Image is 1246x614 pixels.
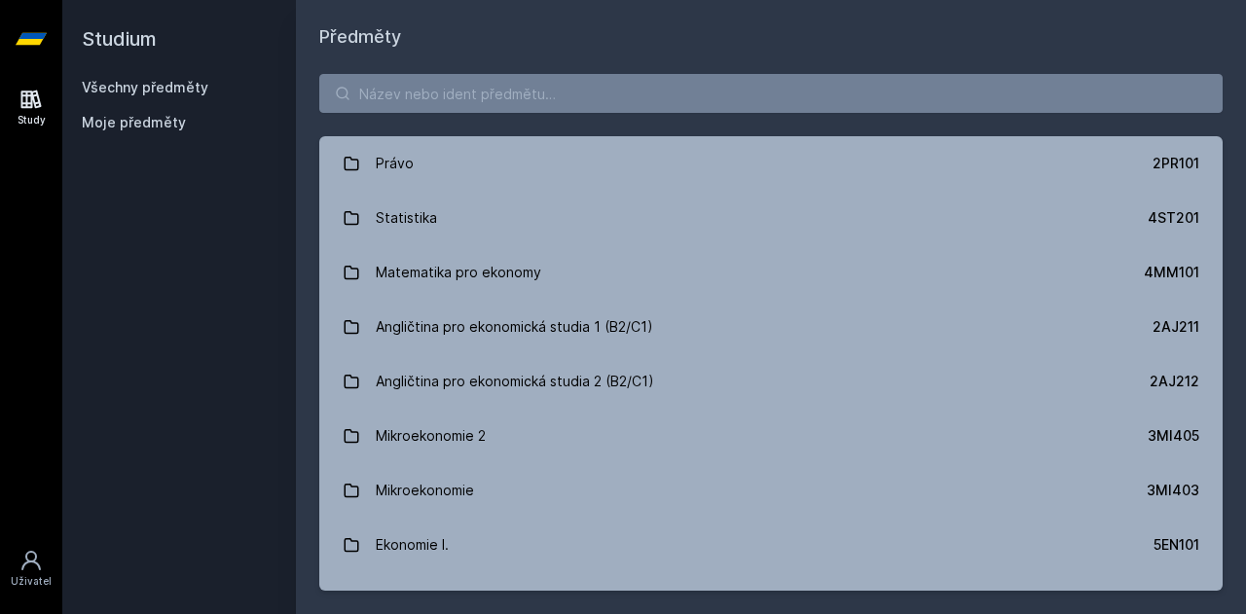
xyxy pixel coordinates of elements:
[319,23,1223,51] h1: Předměty
[1150,372,1199,391] div: 2AJ212
[1153,154,1199,173] div: 2PR101
[376,253,541,292] div: Matematika pro ekonomy
[376,144,414,183] div: Právo
[319,518,1223,572] a: Ekonomie I. 5EN101
[376,416,486,455] div: Mikroekonomie 2
[319,191,1223,245] a: Statistika 4ST201
[319,300,1223,354] a: Angličtina pro ekonomická studia 1 (B2/C1) 2AJ211
[4,78,58,137] a: Study
[1147,481,1199,500] div: 3MI403
[1148,426,1199,446] div: 3MI405
[319,354,1223,409] a: Angličtina pro ekonomická studia 2 (B2/C1) 2AJ212
[376,525,449,564] div: Ekonomie I.
[82,79,208,95] a: Všechny předměty
[82,113,186,132] span: Moje předměty
[1144,263,1199,282] div: 4MM101
[319,245,1223,300] a: Matematika pro ekonomy 4MM101
[319,74,1223,113] input: Název nebo ident předmětu…
[1148,208,1199,228] div: 4ST201
[376,471,474,510] div: Mikroekonomie
[376,362,654,401] div: Angličtina pro ekonomická studia 2 (B2/C1)
[4,539,58,598] a: Uživatel
[319,409,1223,463] a: Mikroekonomie 2 3MI405
[376,307,653,346] div: Angličtina pro ekonomická studia 1 (B2/C1)
[11,574,52,589] div: Uživatel
[1153,317,1199,337] div: 2AJ211
[319,463,1223,518] a: Mikroekonomie 3MI403
[319,136,1223,191] a: Právo 2PR101
[18,113,46,127] div: Study
[376,199,437,237] div: Statistika
[1154,535,1199,555] div: 5EN101
[1155,590,1199,609] div: 2AJ111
